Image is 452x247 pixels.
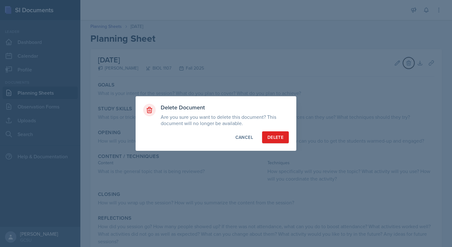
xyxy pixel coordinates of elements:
[267,134,283,140] div: Delete
[235,134,253,140] div: Cancel
[161,114,289,126] p: Are you sure you want to delete this document? This document will no longer be available.
[161,104,289,111] h3: Delete Document
[262,131,289,143] button: Delete
[230,131,258,143] button: Cancel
